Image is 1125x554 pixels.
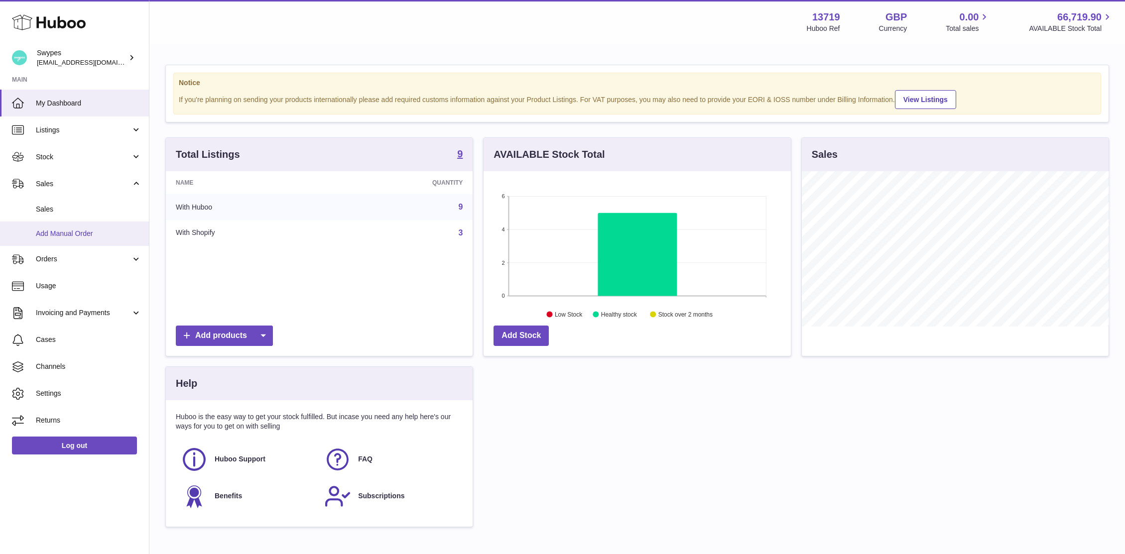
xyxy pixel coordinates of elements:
text: Stock over 2 months [658,311,713,318]
td: With Shopify [166,220,331,246]
span: Stock [36,152,131,162]
a: Huboo Support [181,446,314,473]
h3: AVAILABLE Stock Total [494,148,605,161]
p: Huboo is the easy way to get your stock fulfilled. But incase you need any help here's our ways f... [176,412,463,431]
div: Currency [879,24,907,33]
a: FAQ [324,446,458,473]
span: [EMAIL_ADDRESS][DOMAIN_NAME] [37,58,146,66]
a: 3 [458,228,463,237]
div: If you're planning on sending your products internationally please add required customs informati... [179,89,1096,109]
h3: Sales [812,148,838,161]
a: Subscriptions [324,483,458,510]
span: AVAILABLE Stock Total [1029,24,1113,33]
div: Swypes [37,48,126,67]
a: Log out [12,437,137,454]
text: Low Stock [555,311,583,318]
span: Listings [36,125,131,135]
strong: 13719 [812,10,840,24]
img: hello@swypes.co.uk [12,50,27,65]
a: Add Stock [494,326,549,346]
strong: 9 [457,149,463,159]
a: 66,719.90 AVAILABLE Stock Total [1029,10,1113,33]
span: FAQ [358,454,373,464]
span: Channels [36,362,141,371]
th: Quantity [331,171,473,194]
span: Orders [36,254,131,264]
span: Benefits [215,491,242,501]
text: 2 [502,260,505,266]
span: 0.00 [960,10,979,24]
a: Benefits [181,483,314,510]
div: Huboo Ref [807,24,840,33]
span: Sales [36,205,141,214]
a: 9 [457,149,463,161]
a: View Listings [895,90,956,109]
span: Huboo Support [215,454,265,464]
a: 0.00 Total sales [946,10,990,33]
span: Returns [36,416,141,425]
span: Settings [36,389,141,398]
text: 4 [502,226,505,232]
span: Add Manual Order [36,229,141,238]
span: Cases [36,335,141,344]
text: 6 [502,193,505,199]
a: Add products [176,326,273,346]
span: Subscriptions [358,491,404,501]
strong: Notice [179,78,1096,88]
h3: Total Listings [176,148,240,161]
span: Total sales [946,24,990,33]
a: 9 [458,203,463,211]
span: My Dashboard [36,99,141,108]
h3: Help [176,377,197,390]
th: Name [166,171,331,194]
span: Invoicing and Payments [36,308,131,318]
text: Healthy stock [601,311,637,318]
td: With Huboo [166,194,331,220]
text: 0 [502,293,505,299]
span: Sales [36,179,131,189]
span: 66,719.90 [1057,10,1102,24]
strong: GBP [885,10,907,24]
span: Usage [36,281,141,291]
